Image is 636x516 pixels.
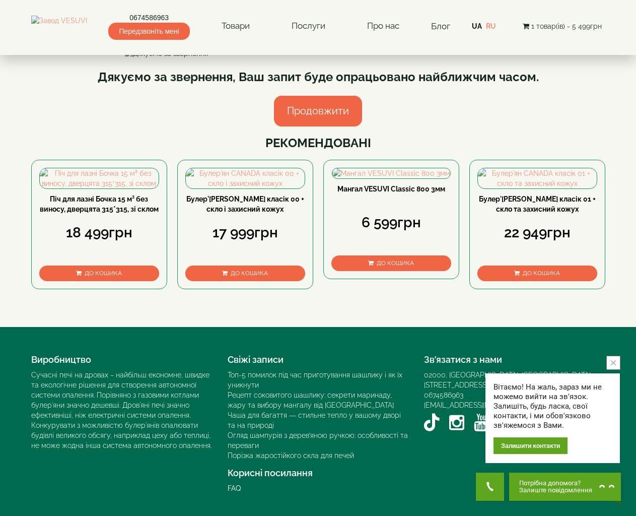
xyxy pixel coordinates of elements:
a: Продовжити [274,96,362,126]
img: Піч для лазні Бочка 15 м³ без виносу, дверцята 315*315, зі склом [40,168,159,188]
div: Дякуємо за звернення, Ваш запит буде опрацьовано найближчим часом. [31,69,605,86]
a: Товари [211,15,260,38]
a: YouTube VESUVI [474,410,489,435]
a: Послуги [281,15,335,38]
img: Булер'ян CANADA класік 01 + скло та захисний кожух [478,168,597,188]
img: Завод VESUVI [31,16,87,37]
a: Чаша для багаття — стильне тепло у вашому дворі та на природі [228,411,401,429]
a: Мангал VESUVI Classic 800 3мм [337,185,445,193]
span: Залиште повідомлення [519,487,592,494]
a: Порізка жаростійкого скла для печей [228,451,354,460]
a: UA [472,22,482,30]
button: Get Call button [476,473,504,501]
a: FAQ [228,484,241,492]
div: Вітаємо! На жаль, зараз ми не можемо вийти на зв'язок. Залишіть, будь ласка, свої контакти, і ми ... [493,382,612,430]
span: 1 товар(ів) - 5 499грн [531,22,602,30]
button: 1 товар(ів) - 5 499грн [520,21,605,32]
span: До кошика [85,270,122,277]
div: 02000, [GEOGRAPHIC_DATA], [GEOGRAPHIC_DATA]. [STREET_ADDRESS] [424,370,605,390]
div: 22 949грн [477,223,597,243]
span: До кошика [523,270,560,277]
span: Передзвоніть мені [108,23,189,40]
img: Булер'ян CANADA класік 00 + скло і захисний кожух [186,168,305,188]
a: Про нас [357,15,409,38]
div: 18 499грн [39,223,159,243]
a: Instagram VESUVI [449,410,464,435]
a: Топ-5 помилок під час приготування шашлику і як їх уникнути [228,371,402,389]
button: До кошика [477,266,597,281]
h4: Зв’язатися з нами [424,355,605,365]
button: До кошика [39,266,159,281]
a: Блог [431,21,450,31]
span: Потрібна допомога? [519,480,592,487]
a: Булер'[PERSON_NAME] класік 00 + скло і захисний кожух [186,195,304,213]
button: Chat button [509,473,621,501]
button: До кошика [331,255,451,271]
a: 0674586963 [108,13,189,23]
button: До кошика [185,266,305,281]
a: 0674586963 [424,391,463,399]
span: До кошика [231,270,268,277]
h4: Виробництво [31,355,213,365]
span: До кошика [377,260,414,267]
a: Рецепт соковитого шашлику: секрети маринаду, жару та вибору мангалу від [GEOGRAPHIC_DATA] [228,391,394,409]
div: 6 599грн [331,213,451,233]
a: TikTok VESUVI [424,410,440,435]
h4: Свіжі записи [228,355,409,365]
h4: Корисні посилання [228,468,409,478]
div: Залишити контакти [493,437,568,454]
a: Огляд шампурів з дерев’яною ручкою: особливості та переваги [228,431,408,449]
button: close button [606,356,620,370]
img: Мангал VESUVI Classic 800 3мм [332,168,450,178]
a: [EMAIL_ADDRESS][DOMAIN_NAME] [424,401,538,409]
a: RU [486,22,496,30]
a: Піч для лазні Бочка 15 м³ без виносу, дверцята 315*315, зі склом [40,195,159,213]
div: 17 999грн [185,223,305,243]
a: Булер'[PERSON_NAME] класік 01 + скло та захисний кожух [479,195,596,213]
div: Сучасні печі на дровах – найбільш економне, швидке та екологічне рішення для створення автономної... [31,370,213,450]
